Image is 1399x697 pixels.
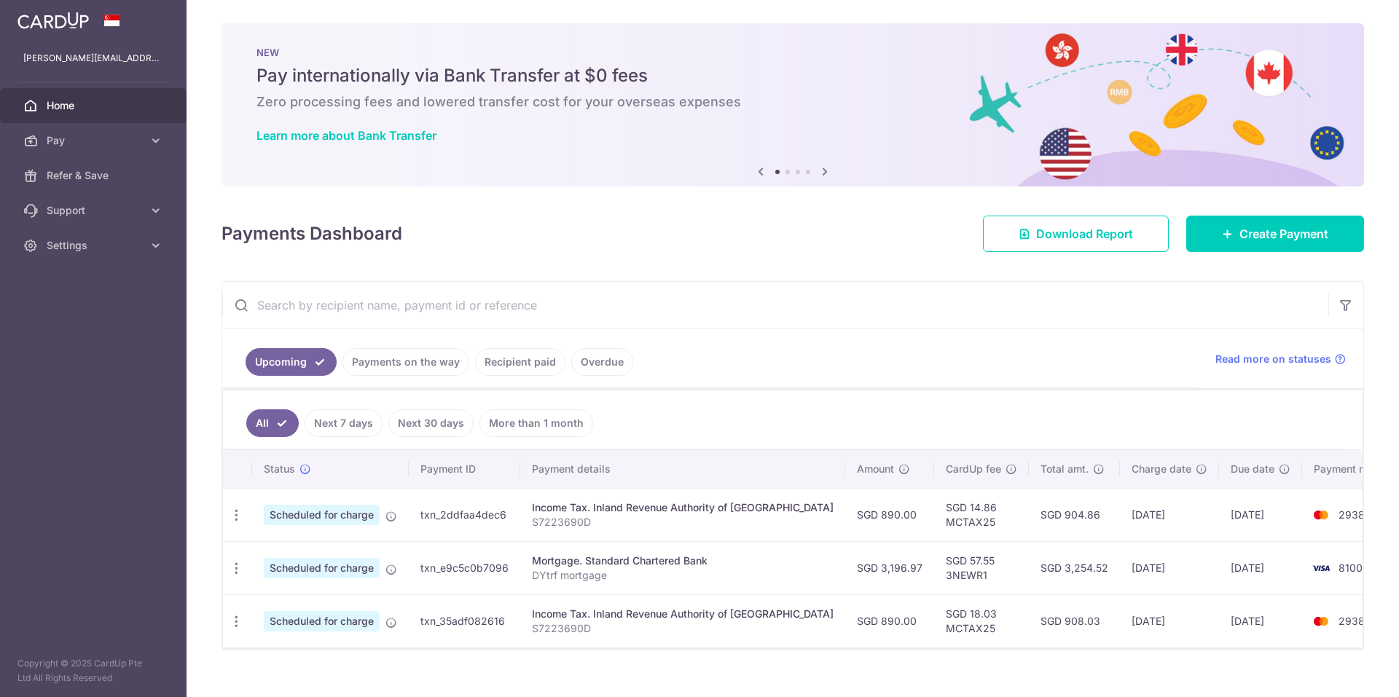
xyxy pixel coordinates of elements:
a: Create Payment [1186,216,1364,252]
td: [DATE] [1120,594,1219,647]
span: Status [264,462,295,476]
span: Settings [47,238,143,253]
span: Charge date [1132,462,1191,476]
span: Create Payment [1239,225,1328,243]
td: [DATE] [1219,541,1302,594]
a: Next 30 days [388,409,474,437]
p: [PERSON_NAME][EMAIL_ADDRESS][DOMAIN_NAME] [23,51,163,66]
td: SGD 890.00 [845,488,934,541]
a: Next 7 days [305,409,383,437]
td: txn_35adf082616 [409,594,520,647]
a: Learn more about Bank Transfer [256,128,436,143]
span: Home [47,98,143,113]
p: S7223690D [532,515,834,529]
a: Download Report [983,216,1169,252]
td: [DATE] [1120,488,1219,541]
span: 2938 [1339,508,1365,521]
span: Pay [47,133,143,148]
div: Income Tax. Inland Revenue Authority of [GEOGRAPHIC_DATA] [532,607,834,621]
span: 2938 [1339,615,1365,627]
a: More than 1 month [479,409,593,437]
a: Upcoming [246,348,337,376]
th: Payment details [520,450,845,488]
div: Income Tax. Inland Revenue Authority of [GEOGRAPHIC_DATA] [532,500,834,515]
a: Payments on the way [342,348,469,376]
span: CardUp fee [946,462,1001,476]
img: Bank Card [1306,506,1336,524]
td: SGD 3,254.52 [1029,541,1120,594]
h4: Payments Dashboard [222,221,402,247]
span: Amount [857,462,894,476]
p: DYtrf mortgage [532,568,834,583]
span: Total amt. [1041,462,1089,476]
td: SGD 18.03 MCTAX25 [934,594,1029,647]
a: Read more on statuses [1215,352,1346,366]
span: 8100 [1339,562,1363,574]
td: txn_2ddfaa4dec6 [409,488,520,541]
img: Bank Card [1306,559,1336,577]
td: [DATE] [1219,594,1302,647]
td: [DATE] [1120,541,1219,594]
a: All [246,409,299,437]
span: Scheduled for charge [264,505,380,525]
td: SGD 908.03 [1029,594,1120,647]
td: SGD 890.00 [845,594,934,647]
span: Support [47,203,143,218]
td: SGD 3,196.97 [845,541,934,594]
p: S7223690D [532,621,834,636]
span: Scheduled for charge [264,611,380,631]
th: Payment ID [409,450,520,488]
img: CardUp [17,12,89,29]
span: Download Report [1036,225,1133,243]
span: Refer & Save [47,168,143,183]
a: Overdue [571,348,633,376]
td: txn_e9c5c0b7096 [409,541,520,594]
span: Read more on statuses [1215,352,1331,366]
a: Recipient paid [475,348,565,376]
td: SGD 14.86 MCTAX25 [934,488,1029,541]
img: Bank Card [1306,613,1336,630]
td: SGD 904.86 [1029,488,1120,541]
h5: Pay internationally via Bank Transfer at $0 fees [256,64,1329,87]
span: Due date [1231,462,1274,476]
div: Mortgage. Standard Chartered Bank [532,554,834,568]
span: Scheduled for charge [264,558,380,578]
img: Bank transfer banner [222,23,1364,186]
h6: Zero processing fees and lowered transfer cost for your overseas expenses [256,93,1329,111]
td: SGD 57.55 3NEWR1 [934,541,1029,594]
td: [DATE] [1219,488,1302,541]
input: Search by recipient name, payment id or reference [222,282,1328,328]
p: NEW [256,47,1329,58]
